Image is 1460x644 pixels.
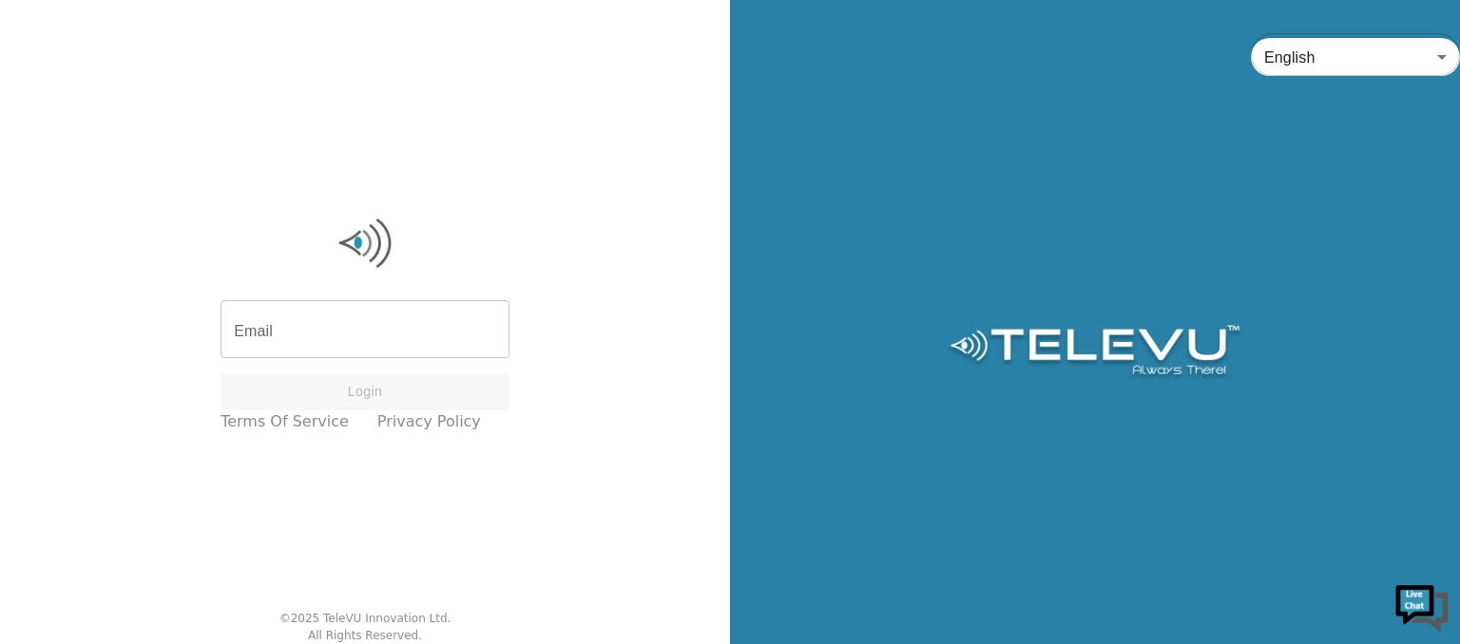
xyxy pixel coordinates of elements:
a: Privacy Policy [377,410,481,433]
div: © 2025 TeleVU Innovation Ltd. [279,610,451,627]
img: Logo [947,325,1242,382]
a: Terms of Service [221,410,349,433]
div: All Rights Reserved. [308,627,422,644]
img: Logo [221,215,509,272]
img: Chat Widget [1393,578,1450,635]
div: English [1251,30,1460,84]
